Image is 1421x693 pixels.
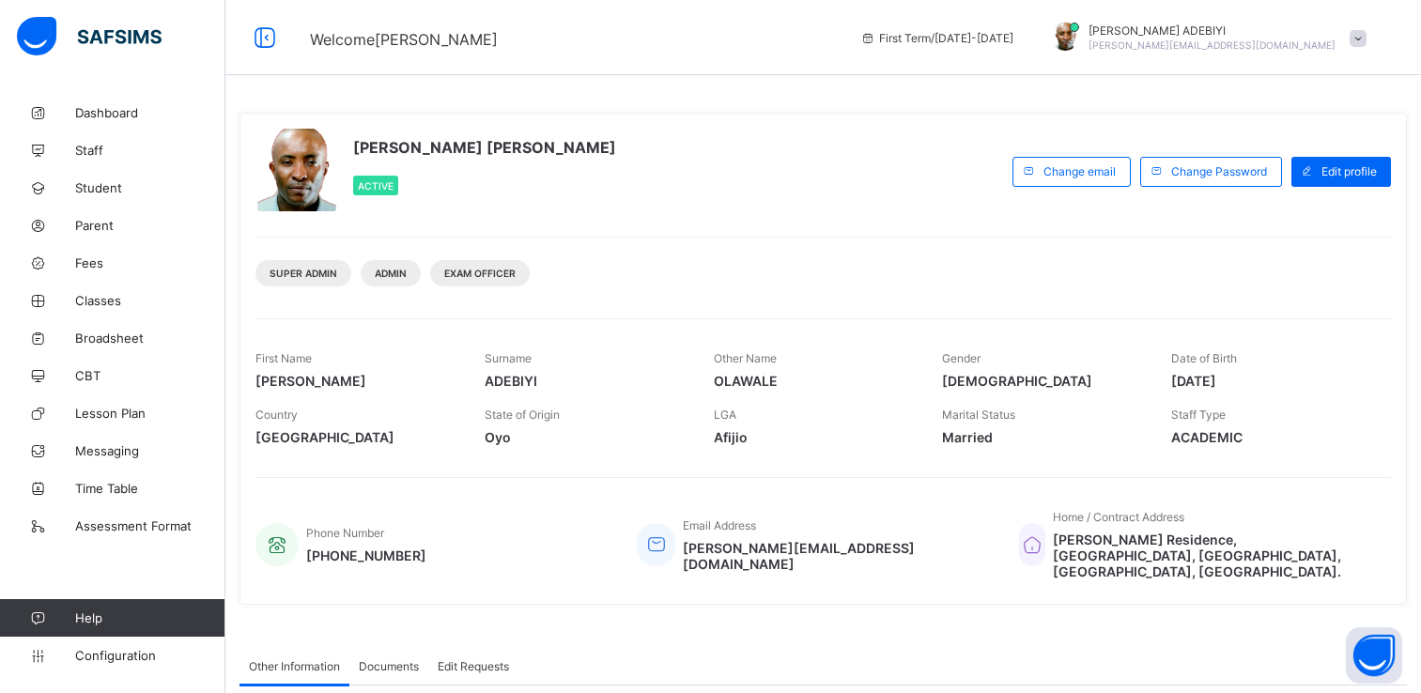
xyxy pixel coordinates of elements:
[375,268,407,279] span: Admin
[1043,164,1116,178] span: Change email
[714,408,736,422] span: LGA
[75,218,225,233] span: Parent
[485,408,560,422] span: State of Origin
[485,351,532,365] span: Surname
[1171,408,1226,422] span: Staff Type
[1321,164,1377,178] span: Edit profile
[683,540,990,572] span: [PERSON_NAME][EMAIL_ADDRESS][DOMAIN_NAME]
[942,429,1143,445] span: Married
[1089,39,1336,51] span: [PERSON_NAME][EMAIL_ADDRESS][DOMAIN_NAME]
[306,547,426,563] span: [PHONE_NUMBER]
[438,659,509,673] span: Edit Requests
[75,143,225,158] span: Staff
[714,351,777,365] span: Other Name
[485,429,686,445] span: Oyo
[860,31,1013,45] span: session/term information
[255,408,298,422] span: Country
[1171,351,1237,365] span: Date of Birth
[249,659,340,673] span: Other Information
[1171,164,1267,178] span: Change Password
[1032,23,1376,54] div: ALEXANDERADEBIYI
[255,351,312,365] span: First Name
[1053,510,1184,524] span: Home / Contract Address
[75,331,225,346] span: Broadsheet
[75,180,225,195] span: Student
[359,659,419,673] span: Documents
[17,17,162,56] img: safsims
[75,255,225,270] span: Fees
[714,373,915,389] span: OLAWALE
[75,368,225,383] span: CBT
[310,30,498,49] span: Welcome [PERSON_NAME]
[255,373,456,389] span: [PERSON_NAME]
[353,138,616,157] span: [PERSON_NAME] [PERSON_NAME]
[942,351,981,365] span: Gender
[75,518,225,533] span: Assessment Format
[75,648,224,663] span: Configuration
[942,408,1015,422] span: Marital Status
[1171,429,1372,445] span: ACADEMIC
[75,406,225,421] span: Lesson Plan
[1171,373,1372,389] span: [DATE]
[1053,531,1372,579] span: [PERSON_NAME] Residence, [GEOGRAPHIC_DATA], [GEOGRAPHIC_DATA], [GEOGRAPHIC_DATA], [GEOGRAPHIC_DATA].
[255,429,456,445] span: [GEOGRAPHIC_DATA]
[358,180,394,192] span: Active
[306,526,384,540] span: Phone Number
[1089,23,1336,38] span: [PERSON_NAME] ADEBIYI
[714,429,915,445] span: Afijio
[444,268,516,279] span: Exam Officer
[75,481,225,496] span: Time Table
[942,373,1143,389] span: [DEMOGRAPHIC_DATA]
[75,105,225,120] span: Dashboard
[75,610,224,625] span: Help
[75,443,225,458] span: Messaging
[683,518,756,532] span: Email Address
[270,268,337,279] span: Super Admin
[1346,627,1402,684] button: Open asap
[75,293,225,308] span: Classes
[485,373,686,389] span: ADEBIYI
